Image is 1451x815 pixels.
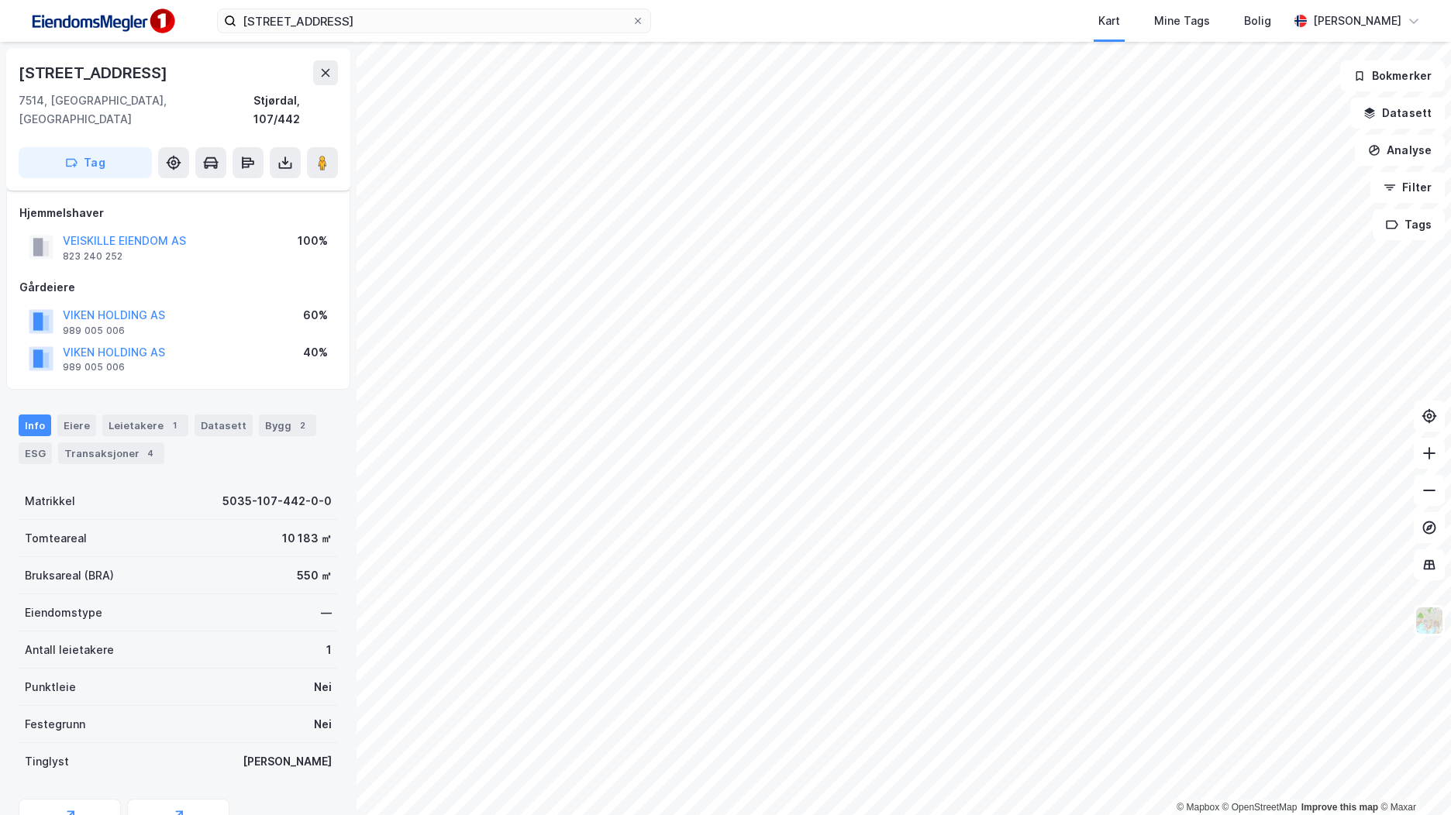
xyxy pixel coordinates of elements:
div: 823 240 252 [63,250,122,263]
div: Tomteareal [25,529,87,548]
iframe: Chat Widget [1373,741,1451,815]
div: Matrikkel [25,492,75,511]
div: 40% [303,343,328,362]
button: Analyse [1355,135,1445,166]
div: 989 005 006 [63,361,125,373]
div: 5035-107-442-0-0 [222,492,332,511]
div: Kontrollprogram for chat [1373,741,1451,815]
a: Improve this map [1301,802,1378,813]
div: Nei [314,715,332,734]
div: 1 [167,418,182,433]
div: Gårdeiere [19,278,337,297]
div: [STREET_ADDRESS] [19,60,171,85]
div: Stjørdal, 107/442 [253,91,338,129]
div: Tinglyst [25,752,69,771]
div: [PERSON_NAME] [243,752,332,771]
div: Hjemmelshaver [19,204,337,222]
div: 2 [295,418,310,433]
div: Bygg [259,414,316,436]
div: — [321,604,332,622]
img: F4PB6Px+NJ5v8B7XTbfpPpyloAAAAASUVORK5CYII= [25,4,180,39]
div: 1 [326,641,332,659]
button: Bokmerker [1340,60,1445,91]
div: 550 ㎡ [297,566,332,585]
div: 989 005 006 [63,325,125,337]
button: Tag [19,147,152,178]
img: Z [1415,606,1444,635]
div: Eiendomstype [25,604,102,622]
div: Mine Tags [1154,12,1210,30]
button: Tags [1373,209,1445,240]
input: Søk på adresse, matrikkel, gårdeiere, leietakere eller personer [236,9,632,33]
div: ESG [19,442,52,464]
div: Nei [314,678,332,696]
div: Leietakere [102,414,188,436]
button: Datasett [1350,98,1445,129]
a: OpenStreetMap [1222,802,1298,813]
div: 4 [143,445,158,461]
div: 60% [303,306,328,325]
div: Antall leietakere [25,641,114,659]
div: 100% [298,232,328,250]
div: Festegrunn [25,715,85,734]
div: Info [19,414,51,436]
button: Filter [1370,172,1445,203]
a: Mapbox [1177,802,1219,813]
div: Punktleie [25,678,76,696]
div: Bolig [1244,12,1271,30]
div: Datasett [195,414,253,436]
div: Bruksareal (BRA) [25,566,114,585]
div: 10 183 ㎡ [282,529,332,548]
div: Eiere [57,414,96,436]
div: 7514, [GEOGRAPHIC_DATA], [GEOGRAPHIC_DATA] [19,91,253,129]
div: Transaksjoner [58,442,164,464]
div: [PERSON_NAME] [1313,12,1401,30]
div: Kart [1098,12,1120,30]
